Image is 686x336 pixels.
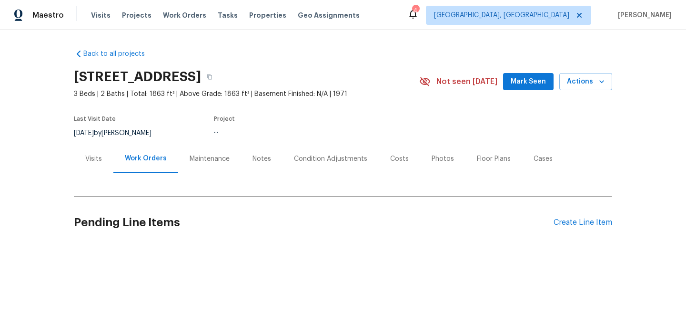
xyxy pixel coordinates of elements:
div: Notes [252,154,271,164]
div: 4 [412,6,419,15]
div: Costs [390,154,409,164]
span: Visits [91,10,111,20]
span: Not seen [DATE] [436,77,497,86]
h2: [STREET_ADDRESS] [74,72,201,82]
div: ... [214,127,397,134]
span: Actions [567,76,605,88]
div: Photos [432,154,454,164]
span: Mark Seen [511,76,546,88]
button: Mark Seen [503,73,554,91]
span: Geo Assignments [298,10,360,20]
div: Visits [85,154,102,164]
span: 3 Beds | 2 Baths | Total: 1863 ft² | Above Grade: 1863 ft² | Basement Finished: N/A | 1971 [74,89,419,99]
span: [GEOGRAPHIC_DATA], [GEOGRAPHIC_DATA] [434,10,569,20]
div: Maintenance [190,154,230,164]
span: Projects [122,10,151,20]
div: Floor Plans [477,154,511,164]
span: Tasks [218,12,238,19]
div: by [PERSON_NAME] [74,127,163,139]
span: Maestro [32,10,64,20]
h2: Pending Line Items [74,200,554,245]
div: Condition Adjustments [294,154,367,164]
span: [PERSON_NAME] [614,10,672,20]
button: Copy Address [201,68,218,85]
div: Cases [534,154,553,164]
button: Actions [559,73,612,91]
div: Work Orders [125,154,167,163]
span: Last Visit Date [74,116,116,122]
span: Properties [249,10,286,20]
div: Create Line Item [554,218,612,227]
span: [DATE] [74,130,94,136]
span: Work Orders [163,10,206,20]
span: Project [214,116,235,122]
a: Back to all projects [74,49,165,59]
